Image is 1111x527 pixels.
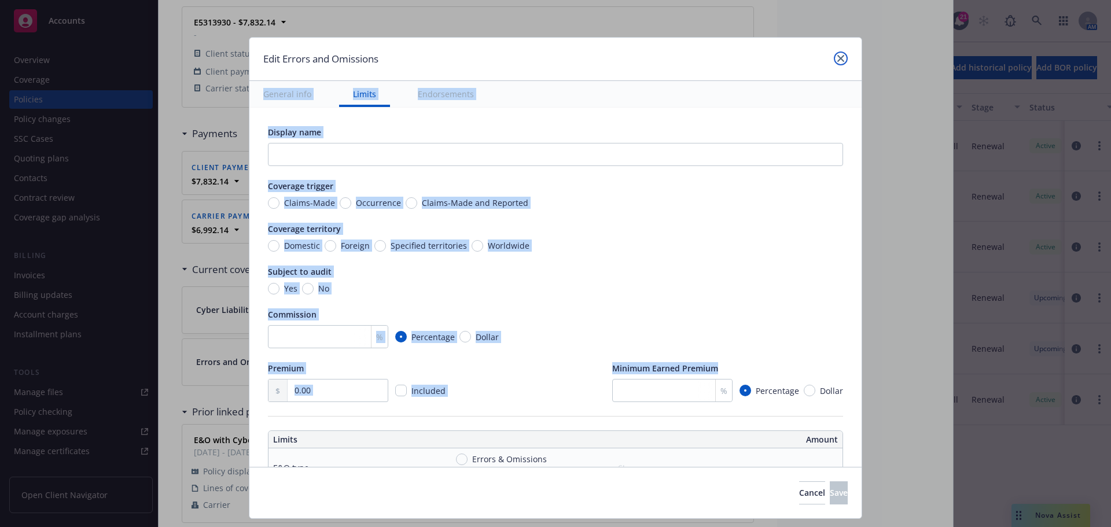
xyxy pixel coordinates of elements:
[249,81,325,107] button: General info
[284,197,335,209] span: Claims-Made
[561,431,843,448] th: Amount
[341,239,370,252] span: Foreign
[376,331,383,343] span: %
[302,283,314,294] input: No
[456,454,468,465] input: Errors & Omissions
[268,431,498,448] th: Limits
[356,197,401,209] span: Occurrence
[395,331,407,342] input: Percentage
[404,81,488,107] button: Endorsements
[476,331,499,343] span: Dollar
[268,309,317,320] span: Commission
[273,462,309,474] div: E&O type
[268,363,304,374] span: Premium
[411,385,446,396] span: Included
[268,240,279,252] input: Domestic
[406,197,417,209] input: Claims-Made and Reported
[268,180,333,191] span: Coverage trigger
[325,240,336,252] input: Foreign
[288,379,388,401] input: 0.00
[720,385,727,397] span: %
[472,240,483,252] input: Worldwide
[612,363,718,374] span: Minimum Earned Premium
[488,239,529,252] span: Worldwide
[318,282,329,294] span: No
[268,127,321,138] span: Display name
[268,266,332,277] span: Subject to audit
[740,385,751,396] input: Percentage
[268,197,279,209] input: Claims-Made
[391,239,467,252] span: Specified territories
[284,282,297,294] span: Yes
[422,197,528,209] span: Claims-Made and Reported
[459,331,471,342] input: Dollar
[284,239,320,252] span: Domestic
[374,240,386,252] input: Specified territories
[268,223,341,234] span: Coverage territory
[340,197,351,209] input: Occurrence
[339,81,390,107] button: Limits
[268,283,279,294] input: Yes
[472,453,547,465] span: Errors & Omissions
[411,331,455,343] span: Percentage
[756,385,799,397] span: Percentage
[263,51,378,67] h1: Edit Errors and Omissions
